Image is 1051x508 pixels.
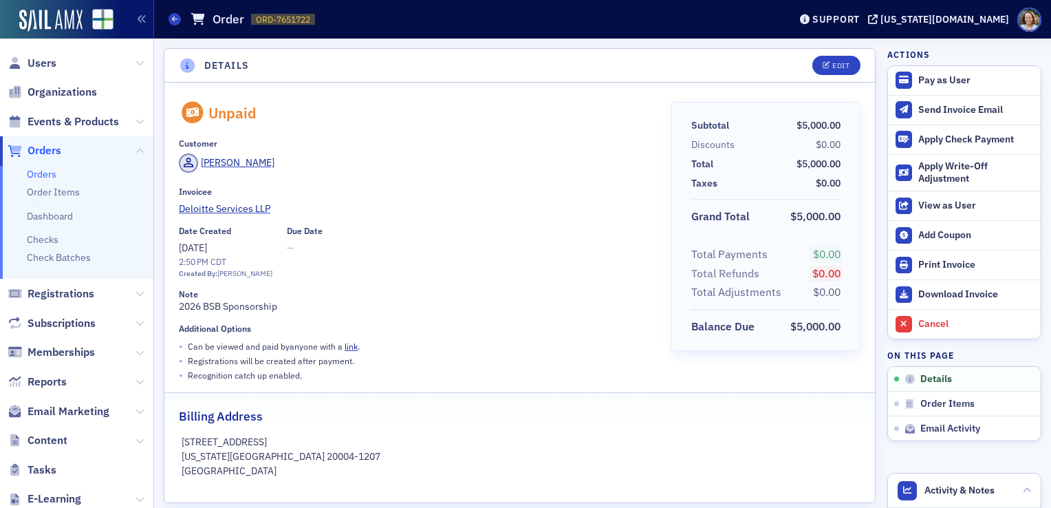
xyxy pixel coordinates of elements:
[182,449,858,464] p: [US_STATE][GEOGRAPHIC_DATA] 20004-1207
[27,186,80,198] a: Order Items
[790,319,841,333] span: $5,000.00
[790,209,841,223] span: $5,000.00
[182,464,858,478] p: [GEOGRAPHIC_DATA]
[179,187,212,197] div: Invoicee
[8,114,119,129] a: Events & Products
[188,340,360,352] p: Can be viewed and paid by anyone with a .
[287,226,323,236] div: Due Date
[887,349,1041,361] h4: On this page
[918,288,1034,301] div: Download Invoice
[691,319,759,335] span: Balance Due
[208,104,257,122] div: Unpaid
[345,341,358,352] a: link
[28,463,56,478] span: Tasks
[816,177,841,189] span: $0.00
[182,435,858,449] p: [STREET_ADDRESS]
[691,319,755,335] div: Balance Due
[888,191,1041,220] button: View as User
[920,423,980,435] span: Email Activity
[83,9,113,32] a: View Homepage
[179,256,208,267] time: 2:50 PM
[92,9,113,30] img: SailAMX
[918,229,1034,242] div: Add Coupon
[28,286,94,301] span: Registrations
[691,118,734,133] span: Subtotal
[28,491,81,507] span: E-Learning
[213,11,244,28] h1: Order
[797,119,841,131] span: $5,000.00
[208,256,226,267] span: CDT
[691,209,750,225] div: Grand Total
[28,374,67,390] span: Reports
[28,316,96,331] span: Subscriptions
[691,246,772,263] span: Total Payments
[8,404,109,419] a: Email Marketing
[920,373,952,385] span: Details
[188,354,354,367] p: Registrations will be created after payment.
[920,398,975,410] span: Order Items
[8,345,95,360] a: Memberships
[691,176,722,191] span: Taxes
[28,114,119,129] span: Events & Products
[813,247,841,261] span: $0.00
[27,210,73,222] a: Dashboard
[691,284,781,301] div: Total Adjustments
[868,14,1014,24] button: [US_STATE][DOMAIN_NAME]
[691,157,718,171] span: Total
[179,289,198,299] div: Note
[888,154,1041,191] button: Apply Write-Off Adjustment
[812,13,860,25] div: Support
[888,66,1041,95] button: Pay as User
[918,104,1034,116] div: Send Invoice Email
[888,279,1041,309] a: Download Invoice
[27,233,58,246] a: Checks
[918,200,1034,212] div: View as User
[179,154,274,173] a: [PERSON_NAME]
[8,56,56,71] a: Users
[179,242,207,254] span: [DATE]
[179,368,183,383] span: •
[691,138,739,152] span: Discounts
[918,134,1034,146] div: Apply Check Payment
[8,491,81,507] a: E-Learning
[691,157,713,171] div: Total
[179,226,231,236] div: Date Created
[691,266,759,282] div: Total Refunds
[691,246,768,263] div: Total Payments
[888,309,1041,339] button: Cancel
[28,404,109,419] span: Email Marketing
[201,156,274,170] div: [PERSON_NAME]
[691,176,717,191] div: Taxes
[812,56,860,75] button: Edit
[204,59,250,73] h4: Details
[8,316,96,331] a: Subscriptions
[28,56,56,71] span: Users
[813,285,841,299] span: $0.00
[8,374,67,390] a: Reports
[880,13,1009,25] div: [US_STATE][DOMAIN_NAME]
[816,138,841,151] span: $0.00
[8,143,61,158] a: Orders
[19,10,83,32] img: SailAMX
[28,85,97,100] span: Organizations
[918,74,1034,87] div: Pay as User
[691,138,735,152] div: Discounts
[27,168,56,180] a: Orders
[918,259,1034,271] div: Print Invoice
[918,160,1034,184] div: Apply Write-Off Adjustment
[924,483,995,498] span: Activity & Notes
[888,95,1041,125] button: Send Invoice Email
[812,266,841,280] span: $0.00
[179,202,304,216] span: Deloitte Services LLP
[888,220,1041,250] button: Add Coupon
[179,268,217,278] span: Created By:
[888,125,1041,154] button: Apply Check Payment
[832,62,849,70] div: Edit
[691,266,764,282] span: Total Refunds
[8,85,97,100] a: Organizations
[179,408,263,425] h2: Billing Address
[28,433,67,448] span: Content
[797,158,841,170] span: $5,000.00
[8,433,67,448] a: Content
